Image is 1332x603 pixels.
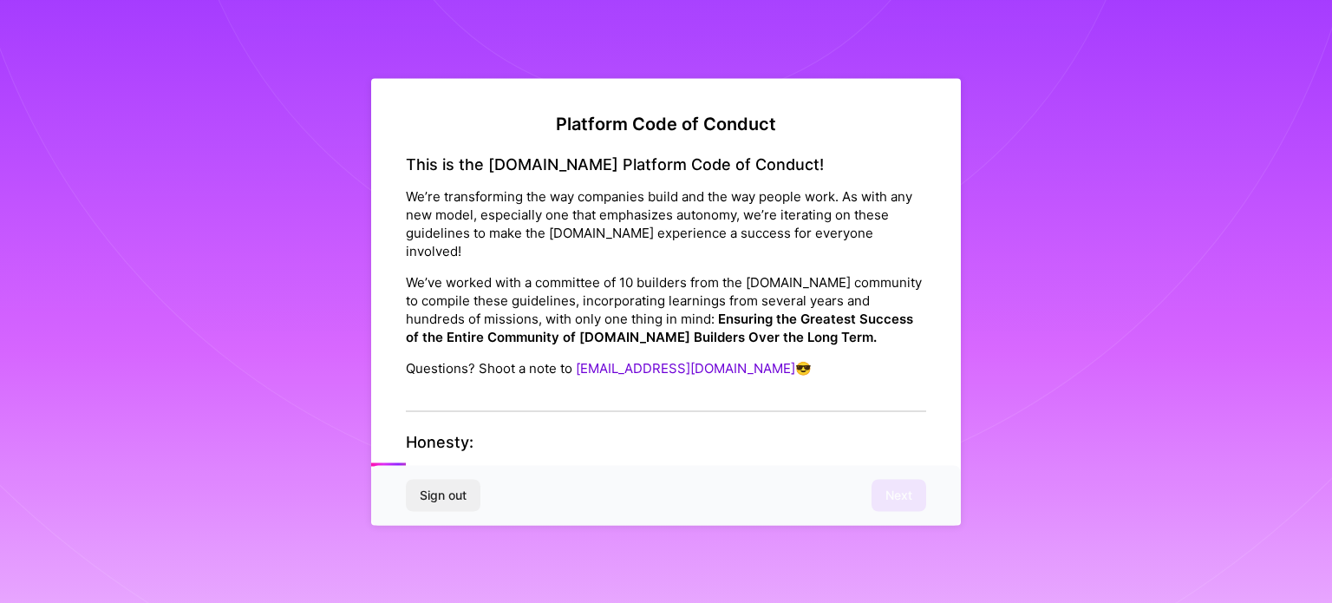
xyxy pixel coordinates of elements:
p: We’re transforming the way companies build and the way people work. As with any new model, especi... [406,187,926,260]
strong: Ensuring the Greatest Success of the Entire Community of [DOMAIN_NAME] Builders Over the Long Term. [406,311,913,345]
h2: Platform Code of Conduct [406,113,926,134]
button: Sign out [406,480,480,511]
p: We’ve worked with a committee of 10 builders from the [DOMAIN_NAME] community to compile these gu... [406,273,926,346]
a: [EMAIL_ADDRESS][DOMAIN_NAME] [576,360,795,377]
p: Questions? Shoot a note to 😎 [406,359,926,377]
span: Sign out [420,487,467,504]
h4: Honesty: [406,433,926,452]
h4: This is the [DOMAIN_NAME] Platform Code of Conduct! [406,154,926,174]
